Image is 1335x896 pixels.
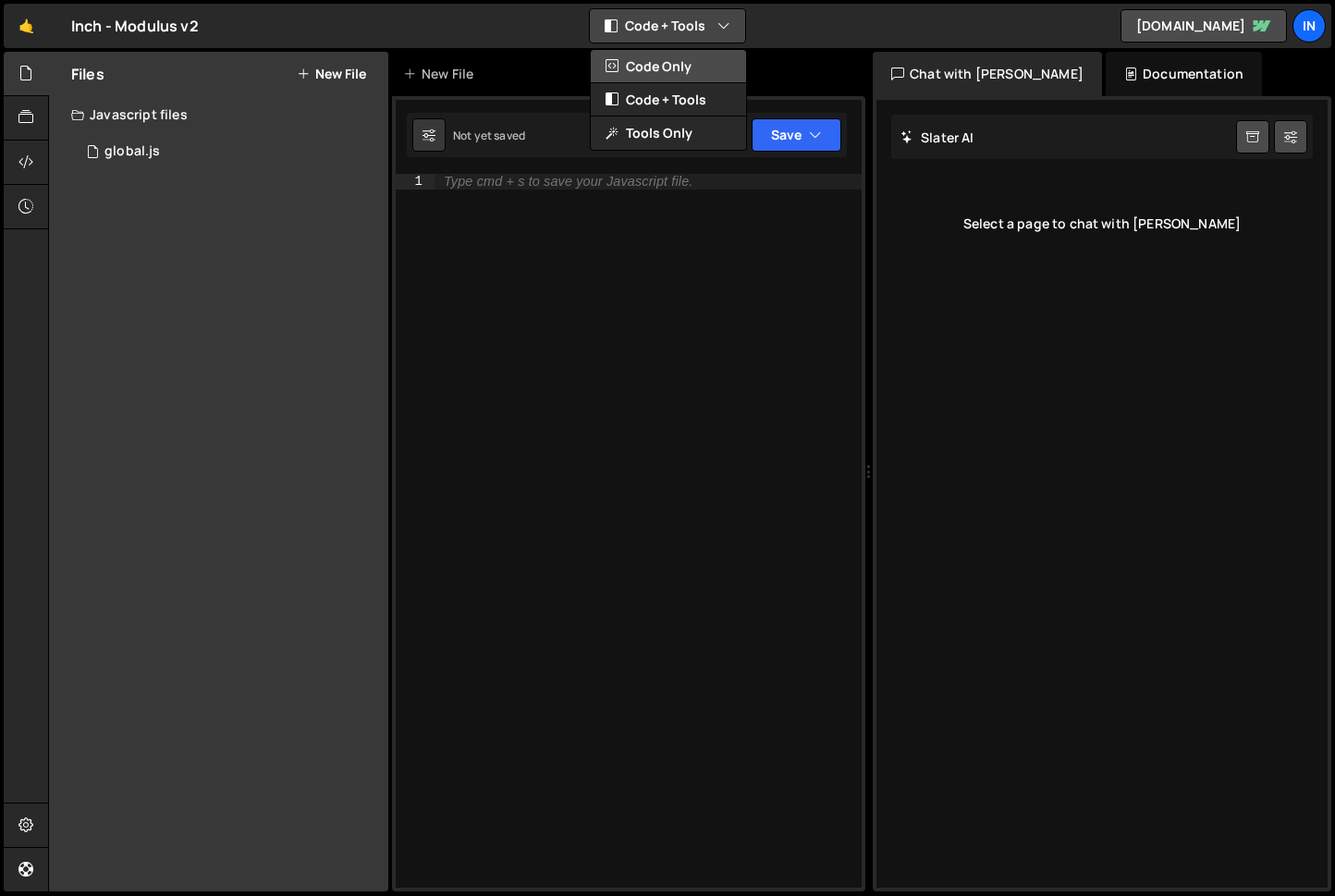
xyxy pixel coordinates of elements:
div: Not yet saved [453,128,525,143]
: 12446/30150.js [71,133,388,170]
div: Chat with [PERSON_NAME] [873,52,1102,96]
div: Javascript files [49,96,388,133]
button: Save [752,118,841,152]
div: Inch - Modulus v2 [71,15,199,37]
h2: Files [71,64,104,84]
div: 1 [396,174,435,190]
div: global.js [104,143,160,160]
a: 🤙 [4,4,49,48]
div: Documentation [1106,52,1262,96]
button: New File [297,67,366,81]
button: Code + Tools [590,9,745,43]
a: In [1292,9,1326,43]
div: Type cmd + s to save your Javascript file. [444,175,692,189]
button: Tools Only [591,117,746,150]
a: [DOMAIN_NAME] [1121,9,1287,43]
div: New File [403,65,481,83]
div: Select a page to chat with [PERSON_NAME] [891,187,1313,261]
h2: Slater AI [900,129,974,146]
button: Code Only [591,50,746,83]
button: Code + Tools [591,83,746,117]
